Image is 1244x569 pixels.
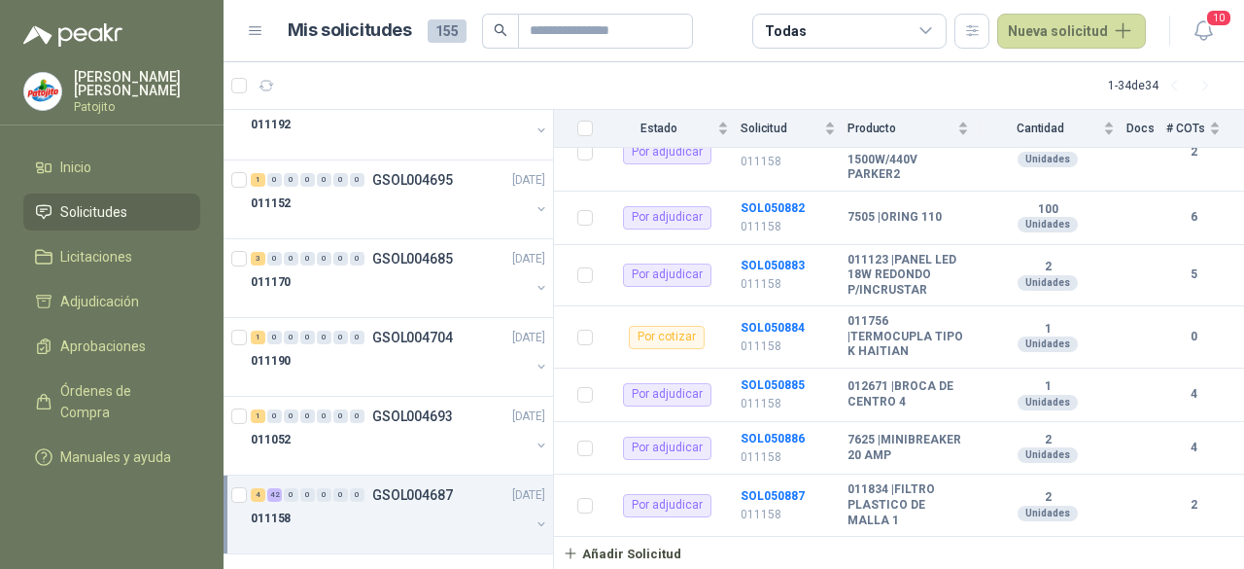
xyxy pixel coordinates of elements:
p: [DATE] [512,171,545,190]
div: Por cotizar [629,326,705,349]
div: Unidades [1018,152,1078,167]
a: Órdenes de Compra [23,373,200,431]
span: 10 [1205,9,1232,27]
p: [DATE] [512,486,545,505]
b: 4 [1166,439,1221,457]
p: 011192 [251,116,291,134]
div: 0 [284,488,298,502]
b: SOL050885 [741,378,805,392]
div: 0 [284,252,298,266]
p: 011158 [741,275,836,294]
div: 0 [300,331,315,344]
div: 0 [300,488,315,502]
a: Aprobaciones [23,328,200,365]
div: 0 [267,409,282,423]
span: Inicio [60,157,91,178]
a: SOL050884 [741,321,805,335]
a: Inicio [23,149,200,186]
p: [DATE] [512,250,545,268]
a: 1 0 0 0 0 0 0 GSOL004695[DATE] 011152 [251,168,549,231]
div: 0 [317,409,331,423]
a: SOL050887 [741,489,805,503]
b: 2 [1166,496,1221,515]
b: 012752 | RESISTEN ABRAZ 270X50 1500W/440V PARKER2 [847,122,969,182]
span: Licitaciones [60,246,132,267]
p: 011158 [251,510,291,528]
b: 011756 | TERMOCUPLA TIPO K HAITIAN [847,314,969,360]
span: search [494,23,507,37]
p: [DATE] [512,408,545,426]
div: 0 [317,173,331,187]
a: 3 0 0 0 0 0 0 GSOL004685[DATE] 011170 [251,247,549,309]
div: 0 [350,173,364,187]
div: 4 [251,488,265,502]
a: SOL050876 [741,136,805,150]
b: 2 [981,490,1115,506]
div: 0 [300,252,315,266]
p: 011158 [741,153,836,171]
div: Unidades [1018,217,1078,232]
a: Solicitudes [23,194,200,231]
b: 7505 | ORING 110 [847,210,942,226]
th: Estado [605,110,741,148]
span: Solicitudes [60,201,127,223]
b: 011123 | PANEL LED 18W REDONDO P/INCRUSTAR [847,253,969,299]
div: 1 [251,331,265,344]
a: SOL050882 [741,201,805,215]
b: 7625 | MINIBREAKER 20 AMP [847,433,969,463]
p: 011158 [741,338,836,356]
a: 1 0 0 0 0 0 0 GSOL004696[DATE] 011192 [251,89,549,152]
span: Órdenes de Compra [60,380,182,423]
b: 1 [981,379,1115,395]
div: 0 [350,488,364,502]
th: Solicitud [741,110,847,148]
div: Unidades [1018,447,1078,463]
b: 2 [981,260,1115,275]
div: 0 [350,252,364,266]
a: SOL050883 [741,259,805,272]
b: 1 [981,322,1115,338]
a: SOL050886 [741,432,805,445]
a: Manuales y ayuda [23,439,200,476]
th: Cantidad [981,110,1126,148]
h1: Mis solicitudes [288,17,412,45]
div: 0 [300,409,315,423]
th: # COTs [1166,110,1244,148]
div: Todas [765,20,806,42]
button: 10 [1186,14,1221,49]
div: Por adjudicar [623,383,711,407]
p: 011158 [741,506,836,524]
div: 1 - 34 de 34 [1108,70,1221,101]
p: [PERSON_NAME] [PERSON_NAME] [74,70,200,97]
div: 0 [333,252,348,266]
span: # COTs [1166,122,1205,135]
span: Solicitud [741,122,820,135]
img: Logo peakr [23,23,122,47]
p: GSOL004685 [372,252,453,266]
span: Aprobaciones [60,336,146,357]
b: 6 [1166,208,1221,227]
span: Manuales y ayuda [60,446,171,468]
p: GSOL004704 [372,331,453,344]
p: GSOL004695 [372,173,453,187]
b: 100 [981,202,1115,218]
div: 0 [350,331,364,344]
button: Nueva solicitud [997,14,1146,49]
div: Por adjudicar [623,494,711,517]
p: 011052 [251,431,291,449]
a: Licitaciones [23,238,200,275]
div: 0 [267,252,282,266]
div: 0 [333,331,348,344]
b: 2 [981,433,1115,448]
div: Unidades [1018,337,1078,352]
p: [DATE] [512,329,545,347]
span: Adjudicación [60,291,139,312]
p: GSOL004693 [372,409,453,423]
p: 011170 [251,273,291,292]
div: 0 [333,173,348,187]
span: Producto [847,122,953,135]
